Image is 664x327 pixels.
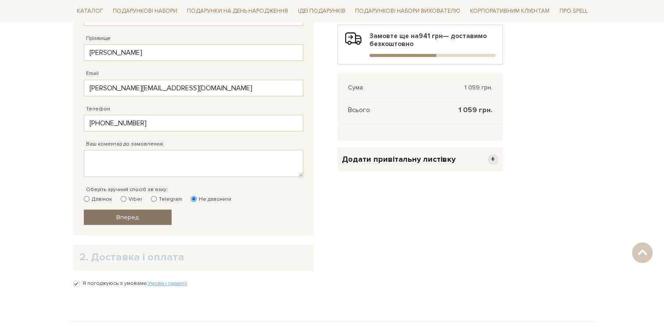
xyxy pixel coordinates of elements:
[83,280,187,288] label: Я погоджуюсь з умовами:
[348,106,370,114] span: Всього
[151,195,182,203] label: Telegram
[73,4,107,18] a: Каталог
[84,196,90,202] input: Дзвінок
[148,280,187,287] a: Умови і гарантії
[294,4,348,18] a: Ідеї подарунків
[86,186,168,194] label: Оберіть зручний спосіб зв`язку:
[151,196,157,202] input: Telegram
[556,4,591,18] a: Про Spell
[191,196,197,202] input: Не дзвонити
[419,32,443,40] b: 941 грн
[191,195,231,203] label: Не дзвонити
[86,140,164,148] label: Ваш коментар до замовлення.
[86,35,111,43] label: Прізвище
[79,250,308,264] h2: 2. Доставка і оплата
[467,4,553,18] a: Корпоративним клієнтам
[348,84,363,92] span: Сума
[84,195,112,203] label: Дзвінок
[86,70,99,78] label: Email
[345,32,495,57] div: Замовте ще на — доставимо безкоштовно
[121,195,142,203] label: Viber
[116,213,139,221] span: Вперед
[183,4,291,18] a: Подарунки на День народження
[488,154,499,165] span: +
[459,106,492,114] span: 1 059 грн.
[86,105,110,113] label: Телефон
[352,4,464,18] a: Подарункові набори вихователю
[121,196,126,202] input: Viber
[464,84,492,92] span: 1 059 грн.
[109,4,181,18] a: Подарункові набори
[342,154,456,164] span: Додати привітальну листівку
